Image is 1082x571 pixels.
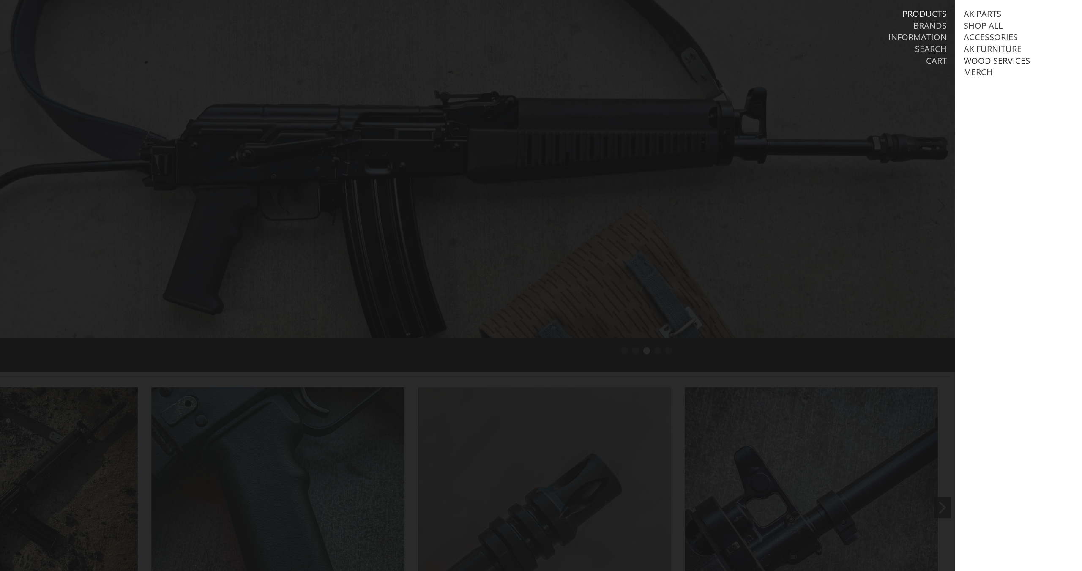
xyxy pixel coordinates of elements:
[926,55,947,66] a: Cart
[915,44,947,55] a: Search
[964,55,1030,66] a: Wood Services
[902,8,947,19] a: Products
[964,8,1001,19] a: AK Parts
[964,20,1003,31] a: Shop All
[964,32,1018,43] a: Accessories
[888,32,947,43] a: Information
[964,67,993,78] a: Merch
[913,20,947,31] a: Brands
[964,44,1022,55] a: AK Furniture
